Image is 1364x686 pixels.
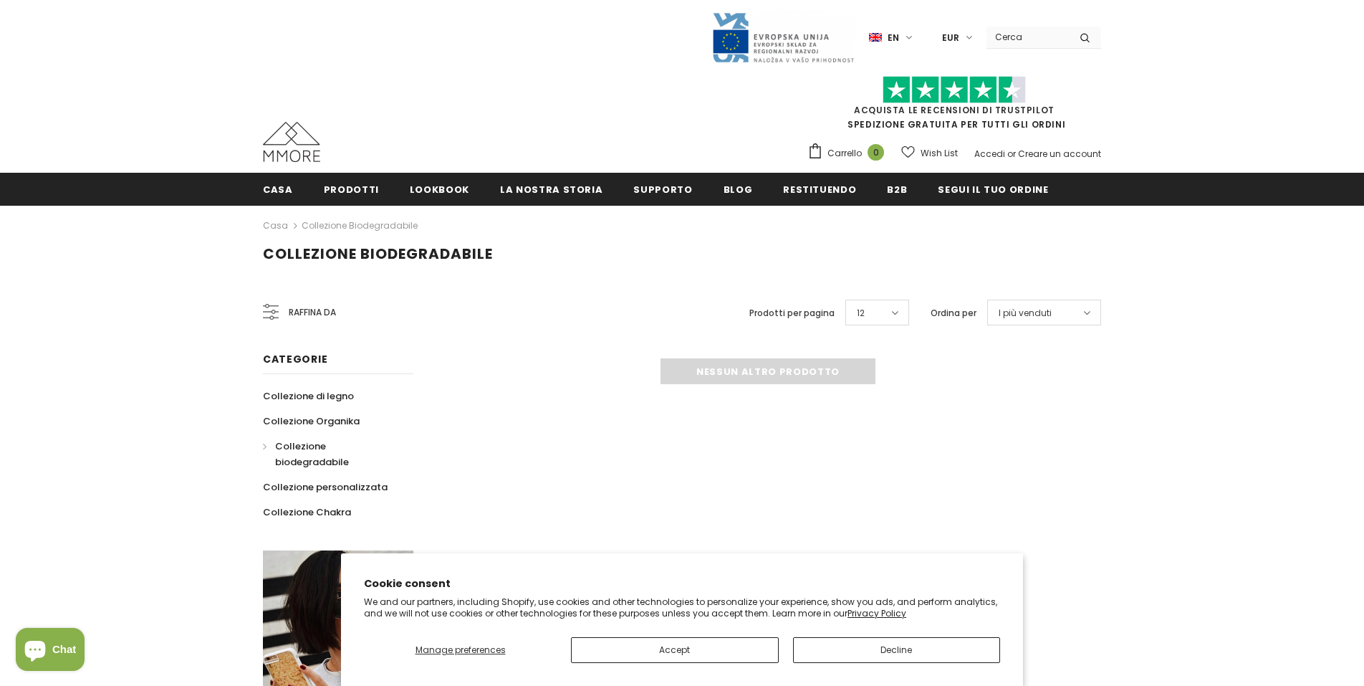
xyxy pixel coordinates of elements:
[364,637,557,663] button: Manage preferences
[263,389,354,403] span: Collezione di legno
[364,576,1000,591] h2: Cookie consent
[571,637,779,663] button: Accept
[711,11,855,64] img: Javni Razpis
[263,409,360,434] a: Collezione Organika
[364,596,1000,619] p: We and our partners, including Shopify, use cookies and other technologies to personalize your ex...
[263,434,398,475] a: Collezione biodegradabile
[410,183,469,196] span: Lookbook
[999,306,1052,320] span: I più venduti
[289,305,336,320] span: Raffina da
[263,414,360,428] span: Collezione Organika
[974,148,1005,160] a: Accedi
[500,173,602,205] a: La nostra storia
[711,31,855,43] a: Javni Razpis
[869,32,882,44] img: i-lang-1.png
[263,500,351,525] a: Collezione Chakra
[1007,148,1016,160] span: or
[888,31,899,45] span: en
[263,173,293,205] a: Casa
[793,637,1001,663] button: Decline
[942,31,959,45] span: EUR
[807,143,891,164] a: Carrello 0
[857,306,865,320] span: 12
[854,104,1055,116] a: Acquista le recensioni di TrustPilot
[633,183,692,196] span: supporto
[263,505,351,519] span: Collezione Chakra
[847,607,906,619] a: Privacy Policy
[263,244,493,264] span: Collezione biodegradabile
[263,475,388,500] a: Collezione personalizzata
[324,183,379,196] span: Prodotti
[11,628,89,675] inbox-online-store-chat: Shopify online store chat
[263,384,354,409] a: Collezione di legno
[416,644,506,656] span: Manage preferences
[1018,148,1101,160] a: Creare un account
[263,122,320,162] img: Casi MMORE
[868,144,884,161] span: 0
[887,183,907,196] span: B2B
[724,173,753,205] a: Blog
[938,173,1048,205] a: Segui il tuo ordine
[302,219,418,232] a: Collezione biodegradabile
[887,173,907,205] a: B2B
[275,439,349,469] span: Collezione biodegradabile
[921,146,958,161] span: Wish List
[500,183,602,196] span: La nostra storia
[410,173,469,205] a: Lookbook
[783,173,856,205] a: Restituendo
[633,173,692,205] a: supporto
[931,306,976,320] label: Ordina per
[263,183,293,196] span: Casa
[783,183,856,196] span: Restituendo
[749,306,835,320] label: Prodotti per pagina
[263,480,388,494] span: Collezione personalizzata
[807,82,1101,130] span: SPEDIZIONE GRATUITA PER TUTTI GLI ORDINI
[901,140,958,166] a: Wish List
[263,352,327,366] span: Categorie
[324,173,379,205] a: Prodotti
[724,183,753,196] span: Blog
[827,146,862,161] span: Carrello
[263,217,288,234] a: Casa
[883,76,1026,104] img: Fidati di Pilot Stars
[938,183,1048,196] span: Segui il tuo ordine
[986,27,1069,47] input: Search Site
